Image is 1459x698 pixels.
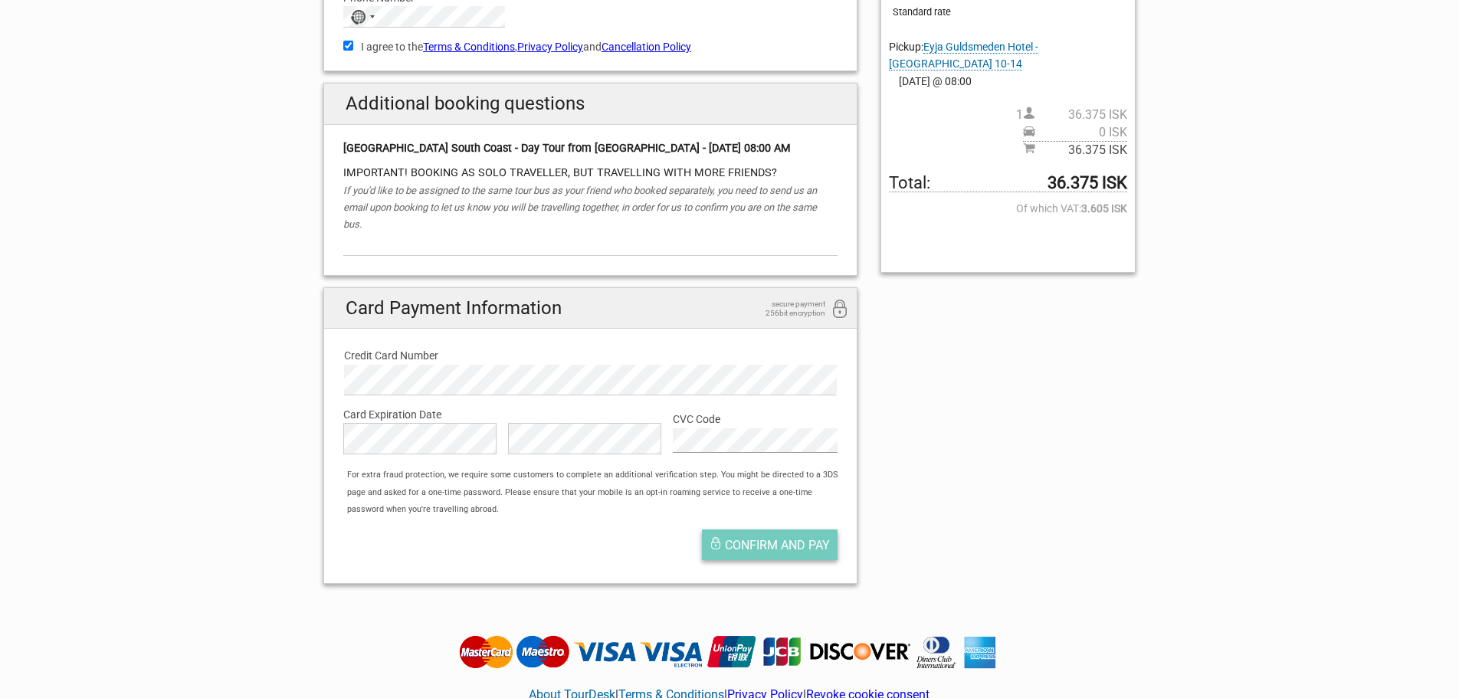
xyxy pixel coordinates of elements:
[893,4,1127,21] div: Standard rate
[1016,107,1127,123] span: 1 person(s)
[455,634,1005,670] img: Tourdesk accepts
[1081,200,1127,217] strong: 3.605 ISK
[517,41,583,53] a: Privacy Policy
[1035,142,1127,159] span: 36.375 ISK
[344,7,382,27] button: Selected country
[343,406,838,423] label: Card Expiration Date
[343,140,838,157] div: [GEOGRAPHIC_DATA] South Coast - Day Tour from [GEOGRAPHIC_DATA] - [DATE] 08:00 AM
[831,300,849,320] i: 256bit encryption
[1035,124,1127,141] span: 0 ISK
[343,38,838,55] label: I agree to the , and
[21,27,173,39] p: We're away right now. Please check back later!
[1048,175,1127,192] strong: 36.375 ISK
[889,175,1127,192] span: Total to be paid
[1023,124,1127,141] span: Pickup price
[889,41,1038,70] span: Pickup:
[1023,141,1127,159] span: Subtotal
[324,288,857,329] h2: Card Payment Information
[749,300,825,318] span: secure payment 256bit encryption
[889,41,1038,70] span: Change pickup place
[702,529,838,560] button: Confirm and pay
[339,467,857,518] div: For extra fraud protection, we require some customers to complete an additional verification step...
[344,347,837,364] label: Credit Card Number
[324,84,857,124] h2: Additional booking questions
[1035,107,1127,123] span: 36.375 ISK
[602,41,691,53] a: Cancellation Policy
[889,200,1127,217] span: Of which VAT:
[343,165,838,182] div: IMPORTANT! BOOKING AS SOLO TRAVELLER, BUT TRAVELLING WITH MORE FRIENDS?
[725,538,830,552] span: Confirm and pay
[423,41,515,53] a: Terms & Conditions
[176,24,195,42] button: Open LiveChat chat widget
[673,411,838,428] label: CVC Code
[889,73,1127,90] span: [DATE] @ 08:00
[343,182,838,234] div: If you'd like to be assigned to the same tour bus as your friend who booked separately, you need ...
